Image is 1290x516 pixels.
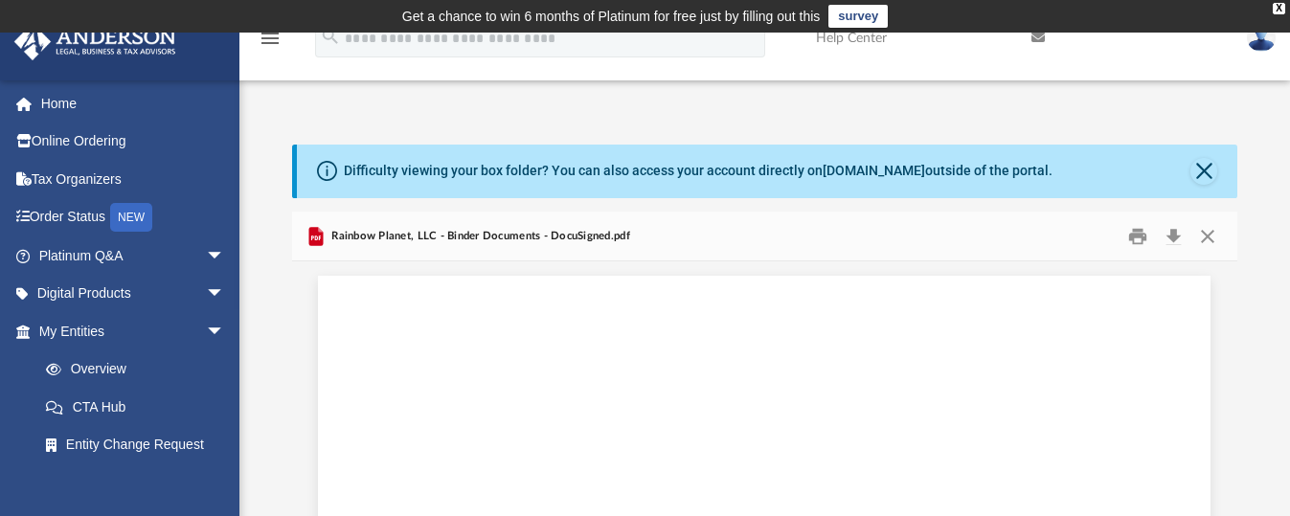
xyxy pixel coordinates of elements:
[1273,3,1285,14] div: close
[206,236,244,276] span: arrow_drop_down
[402,5,821,28] div: Get a chance to win 6 months of Platinum for free just by filling out this
[1190,158,1217,185] button: Close
[13,275,254,313] a: Digital Productsarrow_drop_down
[13,236,254,275] a: Platinum Q&Aarrow_drop_down
[206,312,244,351] span: arrow_drop_down
[27,426,254,464] a: Entity Change Request
[1190,221,1225,251] button: Close
[823,163,925,178] a: [DOMAIN_NAME]
[259,27,282,50] i: menu
[110,203,152,232] div: NEW
[328,228,630,245] span: Rainbow Planet, LLC - Binder Documents - DocuSigned.pdf
[1247,24,1276,52] img: User Pic
[344,161,1052,181] div: Difficulty viewing your box folder? You can also access your account directly on outside of the p...
[1119,221,1157,251] button: Print
[13,312,254,350] a: My Entitiesarrow_drop_down
[27,350,254,389] a: Overview
[320,26,341,47] i: search
[1156,221,1190,251] button: Download
[828,5,888,28] a: survey
[206,275,244,314] span: arrow_drop_down
[27,388,254,426] a: CTA Hub
[13,84,254,123] a: Home
[13,123,254,161] a: Online Ordering
[13,198,254,237] a: Order StatusNEW
[13,160,254,198] a: Tax Organizers
[259,36,282,50] a: menu
[9,23,182,60] img: Anderson Advisors Platinum Portal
